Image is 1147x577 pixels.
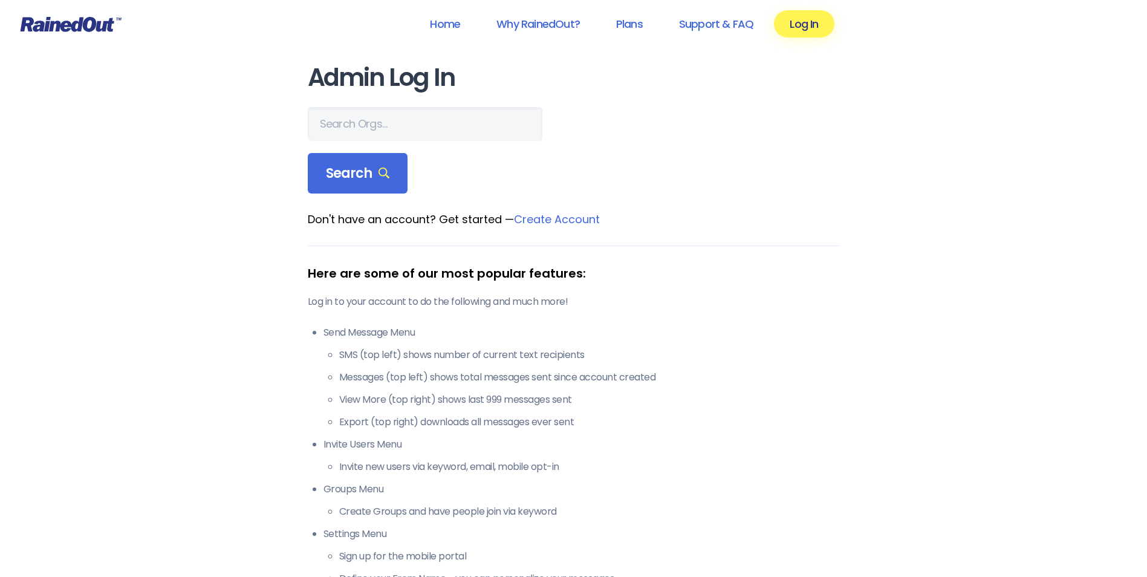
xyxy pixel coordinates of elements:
a: Support & FAQ [663,10,769,37]
a: Home [414,10,476,37]
li: Groups Menu [323,482,840,519]
li: Create Groups and have people join via keyword [339,504,840,519]
p: Log in to your account to do the following and much more! [308,295,840,309]
h1: Admin Log In [308,64,840,91]
li: Export (top right) downloads all messages ever sent [339,415,840,429]
div: Search [308,153,408,194]
li: Invite new users via keyword, email, mobile opt-in [339,460,840,474]
input: Search Orgs… [308,107,542,141]
li: View More (top right) shows last 999 messages sent [339,393,840,407]
li: Invite Users Menu [323,437,840,474]
li: Send Message Menu [323,325,840,429]
li: SMS (top left) shows number of current text recipients [339,348,840,362]
a: Plans [600,10,658,37]
li: Sign up for the mobile portal [339,549,840,564]
div: Here are some of our most popular features: [308,264,840,282]
a: Create Account [514,212,600,227]
a: Why RainedOut? [481,10,596,37]
a: Log In [774,10,834,37]
span: Search [326,165,390,182]
li: Messages (top left) shows total messages sent since account created [339,370,840,385]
